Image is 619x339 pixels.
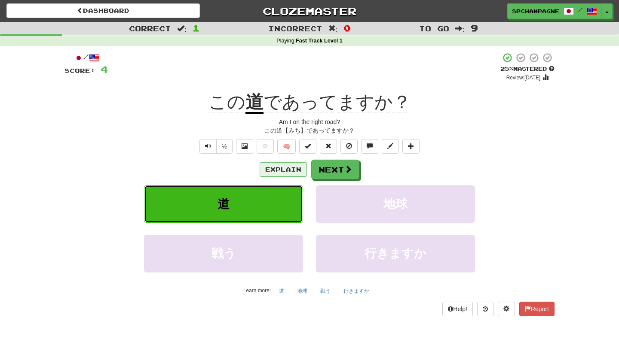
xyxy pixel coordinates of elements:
strong: Fast Track Level 1 [296,38,343,44]
div: Am I on the right road? [64,118,555,126]
span: 9 [471,23,478,33]
button: Next [311,160,359,179]
span: 4 [101,64,108,75]
div: この道【みち】であってますか？ [64,126,555,135]
u: 道 [245,92,264,114]
span: であってますか？ [264,92,411,112]
button: 戦う [144,235,303,272]
button: 🧠 [277,139,296,154]
span: : [328,25,338,32]
button: Reset to 0% Mastered (alt+r) [320,139,337,154]
button: Round history (alt+y) [477,302,493,316]
span: 戦う [211,247,236,260]
small: Learn more: [243,288,271,294]
span: Incorrect [268,24,322,33]
div: / [64,52,108,63]
button: Edit sentence (alt+d) [382,139,399,154]
span: 25 % [500,65,513,72]
button: Ignore sentence (alt+i) [340,139,358,154]
small: Review: [DATE] [506,75,541,81]
button: 道 [274,285,289,297]
button: Explain [260,162,307,177]
span: 行きますか [365,247,426,260]
button: Play sentence audio (ctl+space) [199,139,217,154]
span: 道 [218,197,230,211]
button: 地球 [292,285,312,297]
span: この [208,92,245,112]
span: : [177,25,187,32]
span: 1 [193,23,200,33]
div: Text-to-speech controls [198,139,233,154]
button: 行きますか [316,235,475,272]
button: 道 [144,185,303,223]
button: Add to collection (alt+a) [402,139,420,154]
button: Favorite sentence (alt+f) [257,139,274,154]
div: Mastered [500,65,555,73]
span: 地球 [383,197,408,211]
button: Help! [442,302,473,316]
span: 0 [343,23,351,33]
button: Show image (alt+x) [236,139,253,154]
button: Set this sentence to 100% Mastered (alt+m) [299,139,316,154]
span: : [455,25,465,32]
span: / [578,7,582,13]
a: Clozemaster [213,3,406,18]
button: Report [519,302,555,316]
span: To go [419,24,449,33]
span: Correct [129,24,171,33]
button: 戦う [316,285,335,297]
button: ½ [216,139,233,154]
span: spchampagne [512,7,559,15]
button: Discuss sentence (alt+u) [361,139,378,154]
button: 行きますか [339,285,374,297]
a: spchampagne / [507,3,602,19]
span: Score: [64,67,95,74]
button: 地球 [316,185,475,223]
a: Dashboard [6,3,200,18]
